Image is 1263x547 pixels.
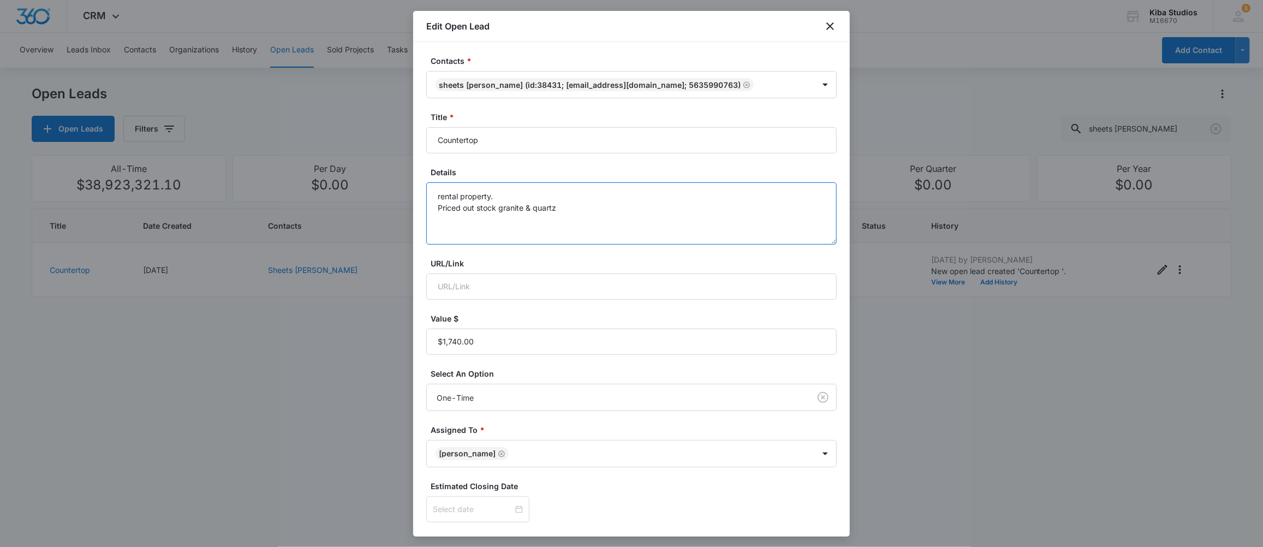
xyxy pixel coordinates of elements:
input: Value $ [426,329,837,355]
label: Contacts [431,55,841,67]
input: Select date [433,503,513,515]
label: Select An Option [431,368,841,379]
div: Remove Molly Deutsch [496,450,505,457]
label: URL/Link [431,258,841,269]
button: close [824,20,837,33]
input: URL/Link [426,273,837,300]
button: Clear [814,389,832,406]
div: Remove Sheets Vorwald Elizabeth (ID:38431; esheets987@gmail.com; 5635990763) [741,81,750,88]
div: [PERSON_NAME] [439,450,496,457]
label: Details [431,167,841,178]
label: Status [431,536,841,547]
div: Sheets [PERSON_NAME] (ID:38431; [EMAIL_ADDRESS][DOMAIN_NAME]; 5635990763) [439,80,741,90]
label: Value $ [431,313,841,324]
label: Title [431,111,841,123]
label: Assigned To [431,424,841,436]
h1: Edit Open Lead [426,20,490,33]
input: Title [426,127,837,153]
label: Estimated Closing Date [431,480,841,492]
textarea: rental property. Priced out stock granite & quartz [426,182,837,245]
